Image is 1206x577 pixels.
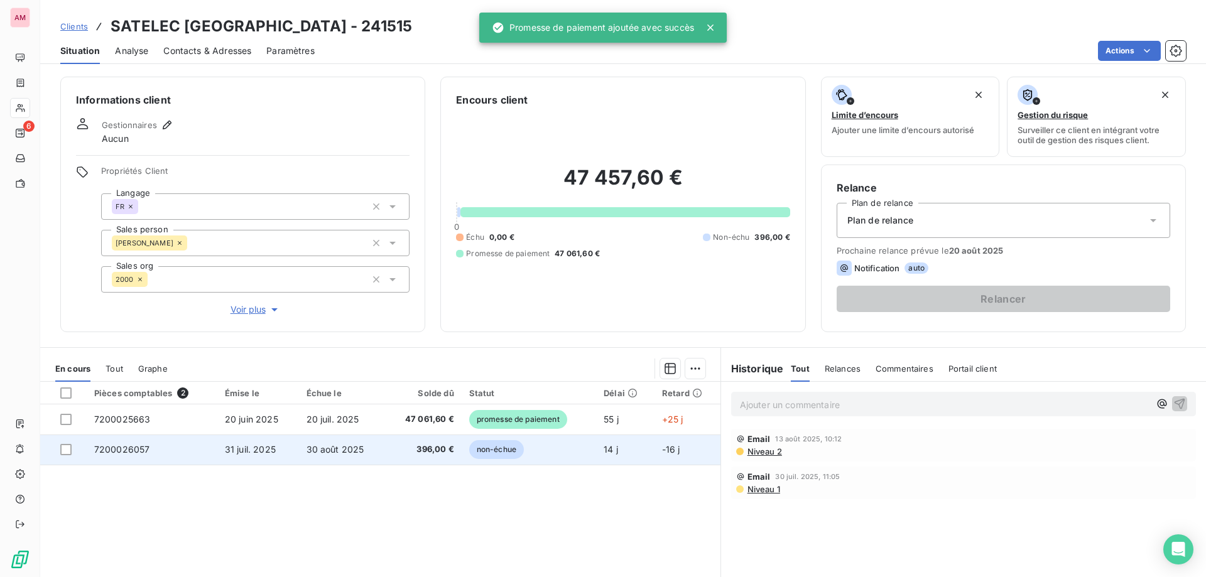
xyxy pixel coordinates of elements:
img: Logo LeanPay [10,549,30,569]
div: AM [10,8,30,28]
span: Contacts & Adresses [163,45,251,57]
span: 55 j [604,414,619,424]
span: 20 août 2025 [949,245,1004,256]
div: Échue le [307,388,378,398]
span: Tout [791,364,810,374]
span: Niveau 1 [746,484,780,494]
h6: Informations client [76,92,410,107]
span: -16 j [662,444,680,455]
span: Promesse de paiement [466,248,550,259]
h3: SATELEC [GEOGRAPHIC_DATA] - 241515 [111,15,412,38]
span: 47 061,60 € [393,413,454,426]
input: Ajouter une valeur [187,237,197,249]
div: Émise le [225,388,291,398]
h6: Relance [837,180,1170,195]
span: 6 [23,121,35,132]
h6: Historique [721,361,784,376]
span: 2 [177,387,188,399]
span: Aucun [102,132,129,145]
input: Ajouter une valeur [138,201,148,212]
span: Niveau 2 [746,446,782,456]
div: Open Intercom Messenger [1163,534,1193,564]
span: Graphe [138,364,168,374]
span: Échu [466,232,484,243]
span: 2000 [116,276,134,283]
span: 0 [454,222,459,232]
span: +25 j [662,414,683,424]
button: Voir plus [101,303,410,316]
span: 47 061,60 € [555,248,600,259]
span: Prochaine relance prévue le [837,245,1170,256]
span: En cours [55,364,90,374]
span: Voir plus [231,303,281,316]
span: 30 juil. 2025, 11:05 [775,473,840,480]
h2: 47 457,60 € [456,165,790,203]
div: Retard [662,388,713,398]
span: non-échue [469,440,524,459]
span: Situation [60,45,100,57]
span: Gestionnaires [102,120,157,130]
span: 31 juil. 2025 [225,444,276,455]
span: Relances [825,364,861,374]
span: 7200025663 [94,414,151,424]
div: Solde dû [393,388,454,398]
span: Non-échu [713,232,749,243]
span: Gestion du risque [1018,110,1088,120]
button: Gestion du risqueSurveiller ce client en intégrant votre outil de gestion des risques client. [1007,77,1186,157]
span: 396,00 € [393,443,454,456]
span: Commentaires [876,364,933,374]
span: Clients [60,21,88,31]
span: Limite d’encours [832,110,898,120]
span: 396,00 € [754,232,790,243]
span: Paramètres [266,45,315,57]
span: auto [905,262,928,274]
span: Propriétés Client [101,166,410,183]
span: 14 j [604,444,618,455]
span: Surveiller ce client en intégrant votre outil de gestion des risques client. [1018,125,1175,145]
button: Actions [1098,41,1161,61]
span: Notification [854,263,900,273]
div: Statut [469,388,589,398]
span: promesse de paiement [469,410,567,429]
a: Clients [60,20,88,33]
span: Portail client [948,364,997,374]
button: Relancer [837,286,1170,312]
span: Email [747,472,771,482]
span: 30 août 2025 [307,444,364,455]
div: Délai [604,388,647,398]
input: Ajouter une valeur [148,274,158,285]
button: Limite d’encoursAjouter une limite d’encours autorisé [821,77,1000,157]
span: Email [747,434,771,444]
div: Promesse de paiement ajoutée avec succès [492,16,694,39]
span: Tout [106,364,123,374]
span: FR [116,203,124,210]
span: Plan de relance [847,214,913,227]
span: 20 juin 2025 [225,414,278,424]
span: Analyse [115,45,148,57]
span: 0,00 € [489,232,514,243]
div: Pièces comptables [94,387,210,399]
span: 7200026057 [94,444,150,455]
span: [PERSON_NAME] [116,239,173,247]
span: 20 juil. 2025 [307,414,359,424]
span: Ajouter une limite d’encours autorisé [832,125,974,135]
a: 6 [10,123,30,143]
h6: Encours client [456,92,528,107]
span: 13 août 2025, 10:12 [775,435,842,443]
